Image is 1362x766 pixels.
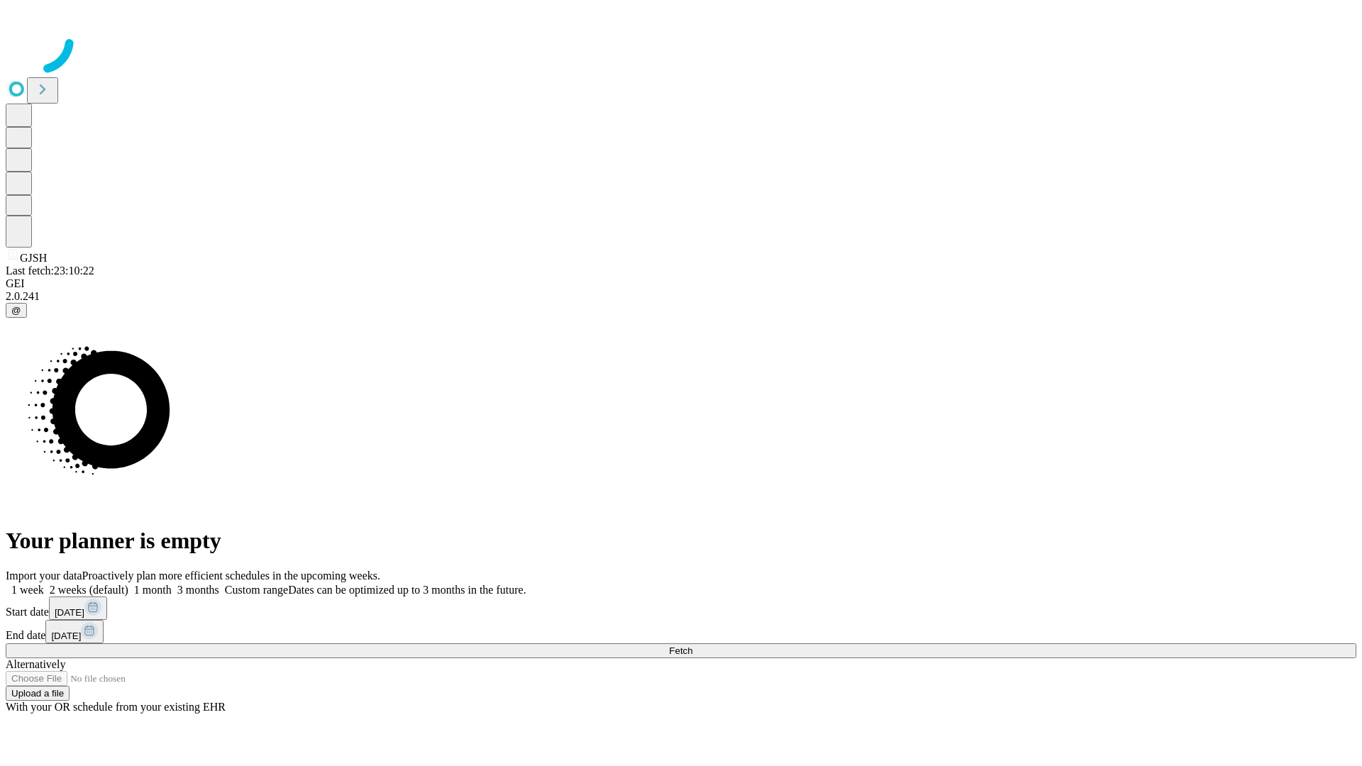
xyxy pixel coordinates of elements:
[49,596,107,620] button: [DATE]
[6,303,27,318] button: @
[6,620,1356,643] div: End date
[11,305,21,316] span: @
[6,277,1356,290] div: GEI
[51,631,81,641] span: [DATE]
[6,658,65,670] span: Alternatively
[55,607,84,618] span: [DATE]
[45,620,104,643] button: [DATE]
[20,252,47,264] span: GJSH
[82,570,380,582] span: Proactively plan more efficient schedules in the upcoming weeks.
[6,686,70,701] button: Upload a file
[288,584,526,596] span: Dates can be optimized up to 3 months in the future.
[6,265,94,277] span: Last fetch: 23:10:22
[134,584,172,596] span: 1 month
[225,584,288,596] span: Custom range
[6,701,226,713] span: With your OR schedule from your existing EHR
[11,584,44,596] span: 1 week
[6,596,1356,620] div: Start date
[6,528,1356,554] h1: Your planner is empty
[50,584,128,596] span: 2 weeks (default)
[6,570,82,582] span: Import your data
[669,645,692,656] span: Fetch
[6,643,1356,658] button: Fetch
[6,290,1356,303] div: 2.0.241
[177,584,219,596] span: 3 months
